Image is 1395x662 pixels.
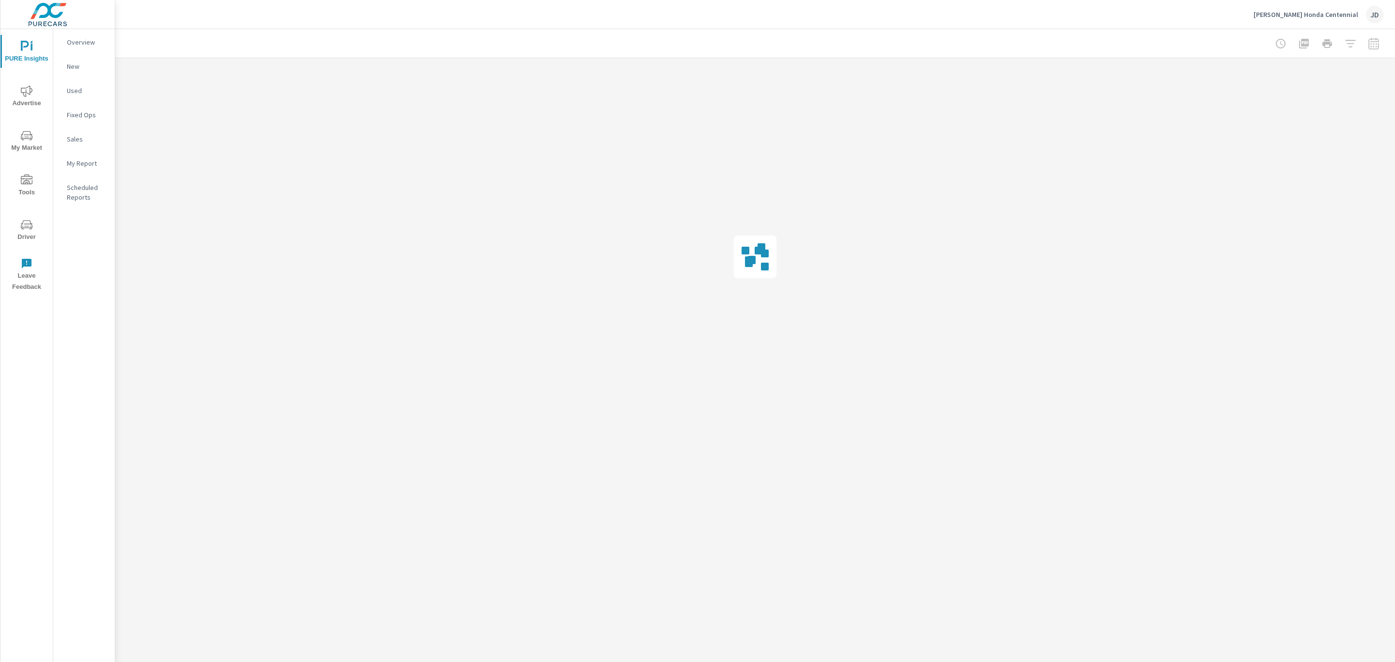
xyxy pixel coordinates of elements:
div: Sales [53,132,115,146]
span: PURE Insights [3,41,50,64]
p: My Report [67,158,107,168]
span: Advertise [3,85,50,109]
div: Fixed Ops [53,108,115,122]
div: Overview [53,35,115,49]
div: My Report [53,156,115,171]
span: Leave Feedback [3,258,50,293]
p: New [67,62,107,71]
div: nav menu [0,29,53,297]
p: Scheduled Reports [67,183,107,202]
div: Used [53,83,115,98]
p: Sales [67,134,107,144]
p: Overview [67,37,107,47]
p: Used [67,86,107,95]
span: Driver [3,219,50,243]
div: New [53,59,115,74]
div: JD [1366,6,1383,23]
span: Tools [3,174,50,198]
div: Scheduled Reports [53,180,115,205]
p: [PERSON_NAME] Honda Centennial [1254,10,1358,19]
p: Fixed Ops [67,110,107,120]
span: My Market [3,130,50,154]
